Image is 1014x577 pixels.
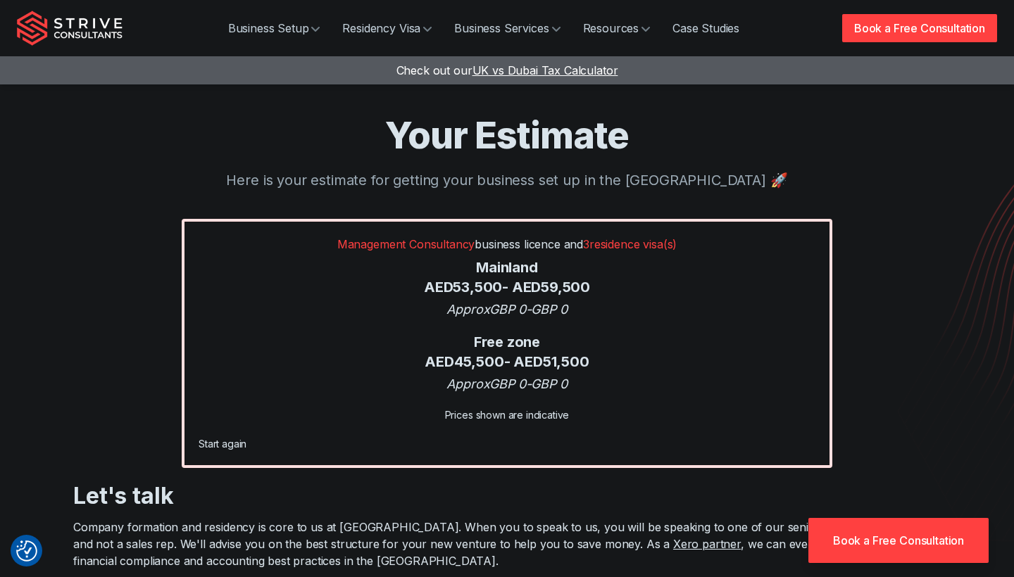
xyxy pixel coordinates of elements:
[199,300,815,319] div: Approx GBP 0 - GBP 0
[396,63,618,77] a: Check out ourUK vs Dubai Tax Calculator
[17,113,997,158] h1: Your Estimate
[16,540,37,562] button: Consent Preferences
[16,540,37,562] img: Revisit consent button
[673,537,741,551] a: Xero partner
[443,14,571,42] a: Business Services
[472,63,618,77] span: UK vs Dubai Tax Calculator
[842,14,997,42] a: Book a Free Consultation
[17,11,123,46] img: Strive Consultants
[199,333,815,372] div: Free zone AED 45,500 - AED 51,500
[331,14,443,42] a: Residency Visa
[199,438,246,450] a: Start again
[73,519,941,569] p: Company formation and residency is core to us at [GEOGRAPHIC_DATA]. When you to speak to us, you ...
[17,170,997,191] p: Here is your estimate for getting your business set up in the [GEOGRAPHIC_DATA] 🚀
[199,236,815,253] p: business licence and
[217,14,332,42] a: Business Setup
[661,14,751,42] a: Case Studies
[73,482,941,510] h3: Let's talk
[199,407,815,422] div: Prices shown are indicative
[583,237,677,251] span: 3 residence visa(s)
[199,374,815,393] div: Approx GBP 0 - GBP 0
[337,237,475,251] span: Management Consultancy
[572,14,662,42] a: Resources
[808,518,989,563] a: Book a Free Consultation
[199,258,815,297] div: Mainland AED 53,500 - AED 59,500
